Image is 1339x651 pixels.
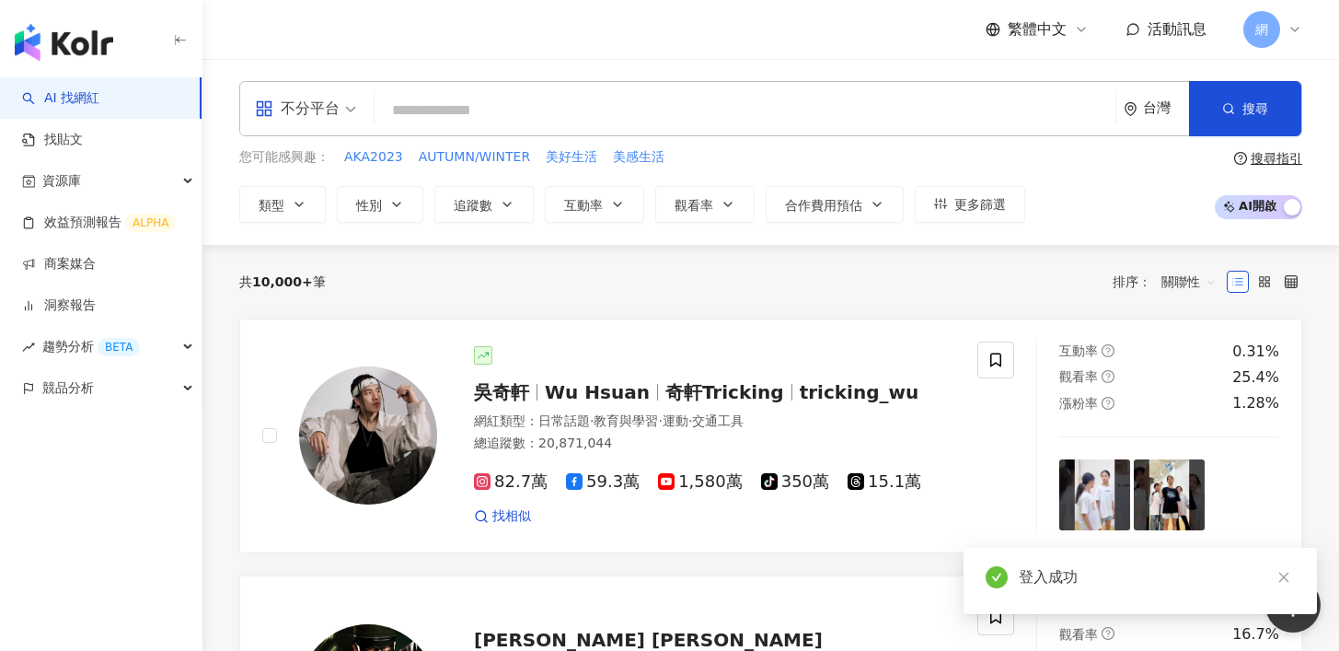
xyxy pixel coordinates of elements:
div: BETA [98,338,140,356]
span: question-circle [1102,397,1114,410]
span: tricking_wu [800,381,919,403]
img: post-image [1059,459,1130,530]
button: AUTUMN/WINTER [418,147,531,168]
span: environment [1124,102,1137,116]
div: 25.4% [1232,367,1279,388]
span: 您可能感興趣： [239,148,329,167]
span: 搜尋 [1242,101,1268,116]
span: AUTUMN/WINTER [419,148,530,167]
div: 總追蹤數 ： 20,871,044 [474,435,955,453]
span: question-circle [1102,344,1114,357]
span: 日常話題 [538,413,590,428]
span: AKA2023 [344,148,403,167]
button: AKA2023 [343,147,404,168]
img: logo [15,24,113,61]
span: 關聯性 [1161,267,1217,296]
span: 合作費用預估 [785,198,862,213]
span: question-circle [1234,152,1247,165]
span: 奇軒Tricking [665,381,784,403]
div: 搜尋指引 [1251,151,1302,166]
span: 1,580萬 [658,472,743,492]
a: 洞察報告 [22,296,96,315]
div: 16.7% [1232,624,1279,645]
a: 效益預測報告ALPHA [22,214,176,232]
div: 0.31% [1232,342,1279,362]
span: rise [22,341,35,354]
span: 繁體中文 [1008,19,1067,40]
img: post-image [1134,459,1205,530]
span: 運動 [663,413,688,428]
div: 不分平台 [255,94,340,123]
span: check-circle [986,566,1008,588]
span: appstore [255,99,273,118]
a: 商案媒合 [22,255,96,273]
span: question-circle [1102,370,1114,383]
span: 互動率 [1059,343,1098,358]
span: 活動訊息 [1148,20,1206,38]
span: 15.1萬 [848,472,921,492]
button: 更多篩選 [915,186,1025,223]
a: searchAI 找網紅 [22,89,99,108]
button: 合作費用預估 [766,186,904,223]
span: 競品分析 [42,367,94,409]
span: 59.3萬 [566,472,640,492]
span: · [658,413,662,428]
span: 觀看率 [1059,369,1098,384]
div: 共 筆 [239,274,326,289]
button: 性別 [337,186,423,223]
span: 性別 [356,198,382,213]
span: 資源庫 [42,160,81,202]
span: question-circle [1102,627,1114,640]
div: 台灣 [1143,100,1189,116]
div: 網紅類型 ： [474,413,955,431]
span: 觀看率 [675,198,713,213]
button: 互動率 [545,186,644,223]
span: Wu Hsuan [545,381,650,403]
span: 82.7萬 [474,472,548,492]
img: KOL Avatar [299,366,437,505]
div: 排序： [1113,267,1227,296]
span: · [590,413,594,428]
span: 網 [1255,19,1268,40]
span: 美感生活 [613,148,664,167]
span: 吳奇軒 [474,381,529,403]
span: 更多篩選 [954,197,1006,212]
span: 互動率 [564,198,603,213]
span: 教育與學習 [594,413,658,428]
button: 搜尋 [1189,81,1301,136]
div: 登入成功 [1019,566,1295,588]
button: 美感生活 [612,147,665,168]
img: post-image [1208,459,1279,530]
span: 交通工具 [692,413,744,428]
span: 美好生活 [546,148,597,167]
span: 趨勢分析 [42,326,140,367]
a: 找貼文 [22,131,83,149]
button: 觀看率 [655,186,755,223]
div: 1.28% [1232,393,1279,413]
span: [PERSON_NAME] [PERSON_NAME] [474,629,823,651]
span: 找相似 [492,507,531,526]
span: 漲粉率 [1059,396,1098,411]
a: 找相似 [474,507,531,526]
span: 觀看率 [1059,627,1098,642]
span: 350萬 [761,472,829,492]
button: 追蹤數 [434,186,534,223]
span: 追蹤數 [454,198,492,213]
a: KOL Avatar吳奇軒Wu Hsuan奇軒Trickingtricking_wu網紅類型：日常話題·教育與學習·運動·交通工具總追蹤數：20,871,04482.7萬59.3萬1,580萬3... [239,319,1302,553]
span: 類型 [259,198,284,213]
button: 美好生活 [545,147,598,168]
span: 10,000+ [252,274,313,289]
span: · [688,413,692,428]
span: close [1277,571,1290,584]
button: 類型 [239,186,326,223]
